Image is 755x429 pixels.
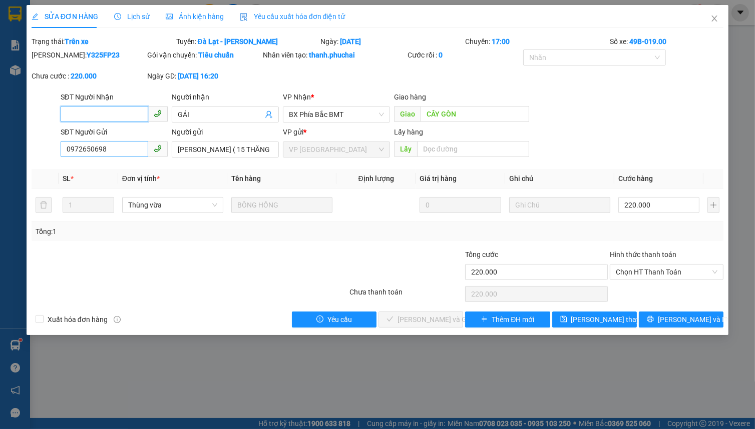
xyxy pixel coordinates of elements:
[707,197,719,213] button: plus
[629,37,666,45] b: 49B-019.00
[340,37,361,45] b: [DATE]
[394,141,417,157] span: Lấy
[114,316,121,323] span: info-circle
[417,141,529,157] input: Dọc đường
[198,37,278,45] b: Đà Lạt - [PERSON_NAME]
[31,36,175,47] div: Trạng thái:
[552,311,637,327] button: save[PERSON_NAME] thay đổi
[710,14,718,22] span: close
[63,174,71,182] span: SL
[465,250,498,258] span: Tổng cước
[319,36,464,47] div: Ngày:
[61,126,168,137] div: SĐT Người Gửi
[44,314,112,325] span: Xuất hóa đơn hàng
[36,226,292,237] div: Tổng: 1
[616,264,717,279] span: Chọn HT Thanh Toán
[505,169,614,188] th: Ghi chú
[172,91,279,102] div: Người nhận
[32,70,145,81] div: Chưa cước :
[32,49,145,60] div: [PERSON_NAME]:
[408,49,521,60] div: Cước rồi :
[166,12,224,20] span: Ảnh kiện hàng
[240,12,345,20] span: Yêu cầu xuất hóa đơn điện tử
[283,126,390,137] div: VP gửi
[289,107,384,122] span: BX Phía Bắc BMT
[618,174,653,182] span: Cước hàng
[32,13,39,20] span: edit
[71,72,97,80] b: 220.000
[420,174,457,182] span: Giá trị hàng
[32,12,98,20] span: SỬA ĐƠN HÀNG
[231,174,261,182] span: Tên hàng
[114,13,121,20] span: clock-circle
[178,72,218,80] b: [DATE] 16:20
[87,51,120,59] b: Y325FP23
[610,250,676,258] label: Hình thức thanh toán
[348,286,464,304] div: Chưa thanh toán
[358,174,394,182] span: Định lượng
[609,36,724,47] div: Số xe:
[379,311,463,327] button: check[PERSON_NAME] và Giao hàng
[439,51,443,59] b: 0
[327,314,352,325] span: Yêu cầu
[283,93,311,101] span: VP Nhận
[571,314,651,325] span: [PERSON_NAME] thay đổi
[394,93,426,101] span: Giao hàng
[198,51,234,59] b: Tiêu chuẩn
[464,36,609,47] div: Chuyến:
[154,144,162,152] span: phone
[509,197,610,213] input: Ghi Chú
[5,74,116,88] li: In ngày: 16:18 12/08
[5,60,116,74] li: [PERSON_NAME]
[263,49,406,60] div: Nhân viên tạo:
[166,13,173,20] span: picture
[65,37,89,45] b: Trên xe
[658,314,728,325] span: [PERSON_NAME] và In
[175,36,320,47] div: Tuyến:
[316,315,323,323] span: exclamation-circle
[492,37,510,45] b: 17:00
[647,315,654,323] span: printer
[36,197,52,213] button: delete
[292,311,376,327] button: exclamation-circleYêu cầu
[154,109,162,117] span: phone
[265,110,273,118] span: user-add
[61,91,168,102] div: SĐT Người Nhận
[122,174,160,182] span: Đơn vị tính
[289,142,384,157] span: VP Đà Lạt
[700,5,728,33] button: Close
[147,49,261,60] div: Gói vận chuyển:
[231,197,332,213] input: VD: Bàn, Ghế
[465,311,550,327] button: plusThêm ĐH mới
[394,128,423,136] span: Lấy hàng
[420,197,501,213] input: 0
[481,315,488,323] span: plus
[394,106,421,122] span: Giao
[560,315,567,323] span: save
[639,311,723,327] button: printer[PERSON_NAME] và In
[128,197,217,212] span: Thùng vừa
[240,13,248,21] img: icon
[114,12,150,20] span: Lịch sử
[492,314,534,325] span: Thêm ĐH mới
[421,106,529,122] input: Dọc đường
[309,51,355,59] b: thanh.phuchai
[172,126,279,137] div: Người gửi
[147,70,261,81] div: Ngày GD:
